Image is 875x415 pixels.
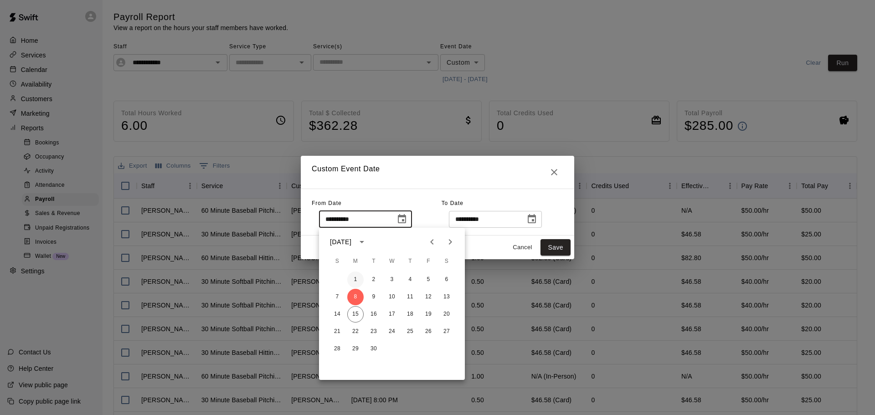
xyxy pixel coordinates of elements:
span: Thursday [402,252,418,271]
button: Save [540,239,571,256]
button: 1 [347,272,364,288]
span: From Date [312,200,342,206]
button: 19 [420,306,437,323]
span: Friday [420,252,437,271]
button: Close [545,163,563,181]
button: 20 [438,306,455,323]
button: Choose date, selected date is Sep 15, 2025 [523,210,541,228]
button: 21 [329,323,345,340]
button: 13 [438,289,455,305]
button: 24 [384,323,400,340]
span: Monday [347,252,364,271]
button: 15 [347,306,364,323]
span: Sunday [329,252,345,271]
div: [DATE] [330,237,351,247]
button: 22 [347,323,364,340]
button: 5 [420,272,437,288]
button: 16 [365,306,382,323]
span: To Date [442,200,463,206]
button: Next month [441,233,459,251]
span: Saturday [438,252,455,271]
button: 11 [402,289,418,305]
button: Choose date, selected date is Sep 8, 2025 [393,210,411,228]
h2: Custom Event Date [301,156,574,189]
button: 14 [329,306,345,323]
span: Wednesday [384,252,400,271]
button: 10 [384,289,400,305]
button: 29 [347,341,364,357]
button: Previous month [423,233,441,251]
button: 23 [365,323,382,340]
button: 26 [420,323,437,340]
button: 6 [438,272,455,288]
button: 28 [329,341,345,357]
button: 27 [438,323,455,340]
button: 25 [402,323,418,340]
button: 30 [365,341,382,357]
button: calendar view is open, switch to year view [354,234,370,250]
button: 2 [365,272,382,288]
button: 8 [347,289,364,305]
button: 18 [402,306,418,323]
button: 4 [402,272,418,288]
button: 7 [329,289,345,305]
button: 3 [384,272,400,288]
span: Tuesday [365,252,382,271]
button: 12 [420,289,437,305]
button: 17 [384,306,400,323]
button: Cancel [508,241,537,255]
button: 9 [365,289,382,305]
